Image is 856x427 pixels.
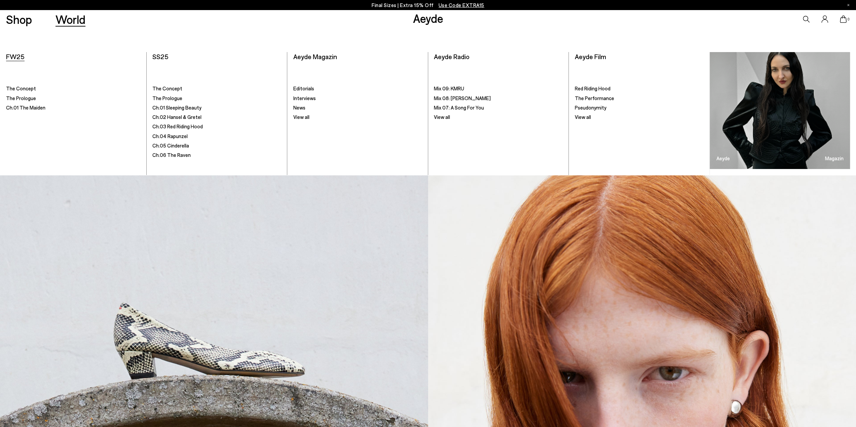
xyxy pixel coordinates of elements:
[152,52,169,60] a: SS25
[434,85,562,92] a: Mix 09: KMRU
[716,156,730,161] h3: Aeyde
[434,85,464,91] span: Mix 09: KMRU
[434,104,484,111] span: Mix 07: A Song For You
[574,52,606,60] a: Aeyde Film
[293,85,422,92] a: Editorials
[574,85,610,91] span: Red Riding Hood
[6,104,45,111] span: Ch.01 The Maiden
[847,17,850,21] span: 0
[293,114,309,120] span: View all
[434,52,470,60] a: Aeyde Radio
[574,104,703,111] a: Pseudonymity
[152,133,281,140] a: Ch.04 Rapunzel
[152,123,203,129] span: Ch.03 Red Riding Hood
[55,13,85,25] a: World
[710,52,850,169] img: X-exploration-v2_1_900x.png
[6,95,141,102] a: The Prologue
[293,95,422,102] a: Interviews
[152,152,281,159] a: Ch.06 The Raven
[413,11,443,25] a: Aeyde
[293,104,305,111] span: News
[372,1,484,9] p: Final Sizes | Extra 15% Off
[152,104,201,111] span: Ch.01 Sleeping Beauty
[6,85,36,91] span: The Concept
[293,95,316,101] span: Interviews
[439,2,484,8] span: Navigate to /collections/ss25-final-sizes
[434,95,562,102] a: Mix 08: [PERSON_NAME]
[6,104,141,111] a: Ch.01 The Maiden
[152,133,188,139] span: Ch.04 Rapunzel
[6,13,32,25] a: Shop
[434,114,562,121] a: View all
[152,85,182,91] span: The Concept
[574,114,591,120] span: View all
[293,52,337,60] a: Aeyde Magazin
[152,95,281,102] a: The Prologue
[6,85,141,92] a: The Concept
[152,142,189,148] span: Ch.05 Cinderella
[6,52,25,60] a: FW25
[293,104,422,111] a: News
[152,114,201,120] span: Ch.02 Hansel & Gretel
[6,95,36,101] span: The Prologue
[574,95,614,101] span: The Performance
[574,95,703,102] a: The Performance
[825,156,844,161] h3: Magazin
[152,142,281,149] a: Ch.05 Cinderella
[293,85,314,91] span: Editorials
[152,114,281,121] a: Ch.02 Hansel & Gretel
[574,104,606,111] span: Pseudonymity
[434,95,491,101] span: Mix 08: [PERSON_NAME]
[840,15,847,23] a: 0
[710,52,850,169] a: Aeyde Magazin
[434,104,562,111] a: Mix 07: A Song For You
[574,85,703,92] a: Red Riding Hood
[152,104,281,111] a: Ch.01 Sleeping Beauty
[152,123,281,130] a: Ch.03 Red Riding Hood
[152,95,182,101] span: The Prologue
[434,114,450,120] span: View all
[574,114,703,121] a: View all
[293,114,422,121] a: View all
[152,85,281,92] a: The Concept
[152,152,191,158] span: Ch.06 The Raven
